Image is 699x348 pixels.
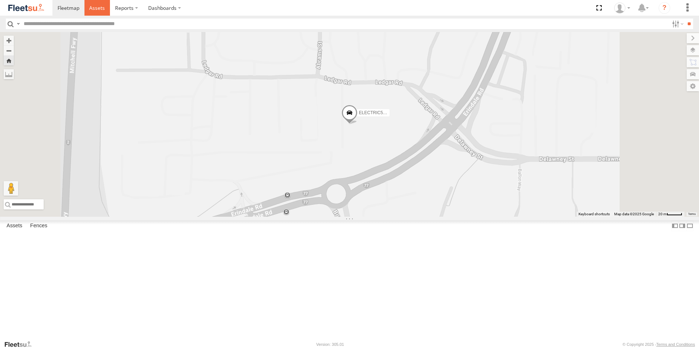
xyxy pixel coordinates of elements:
label: Search Filter Options [669,19,685,29]
label: Fences [27,221,51,231]
i: ? [659,2,670,14]
label: Measure [4,69,14,79]
span: Map data ©2025 Google [614,212,654,216]
label: Hide Summary Table [686,220,694,231]
label: Dock Summary Table to the Left [671,220,679,231]
button: Drag Pegman onto the map to open Street View [4,181,18,196]
div: © Copyright 2025 - [623,342,695,347]
span: 20 m [658,212,667,216]
button: Zoom in [4,36,14,45]
button: Keyboard shortcuts [578,212,610,217]
img: fleetsu-logo-horizontal.svg [7,3,45,13]
label: Dock Summary Table to the Right [679,220,686,231]
label: Map Settings [687,81,699,91]
button: Map scale: 20 m per 39 pixels [656,212,684,217]
button: Zoom Home [4,56,14,65]
a: Terms [688,213,696,216]
span: ELECTRIC5 - [PERSON_NAME] [359,110,423,115]
button: Zoom out [4,45,14,56]
label: Assets [3,221,26,231]
a: Visit our Website [4,341,37,348]
label: Search Query [15,19,21,29]
a: Terms and Conditions [656,342,695,347]
div: Wayne Betts [612,3,633,13]
div: Version: 305.01 [316,342,344,347]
